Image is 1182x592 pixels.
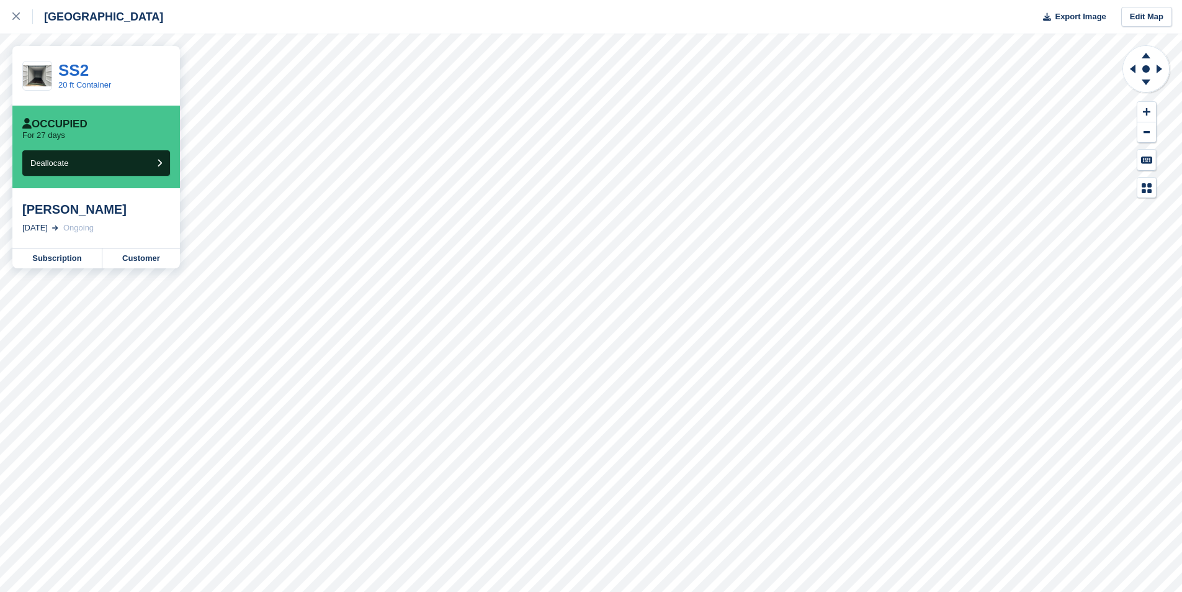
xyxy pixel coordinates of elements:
[58,61,89,80] a: SS2
[1137,102,1156,122] button: Zoom In
[1036,7,1106,27] button: Export Image
[1137,178,1156,198] button: Map Legend
[22,202,170,217] div: [PERSON_NAME]
[30,158,68,168] span: Deallocate
[22,118,87,130] div: Occupied
[33,9,163,24] div: [GEOGRAPHIC_DATA]
[58,80,111,89] a: 20 ft Container
[1121,7,1172,27] a: Edit Map
[52,225,58,230] img: arrow-right-light-icn-cde0832a797a2874e46488d9cf13f60e5c3a73dbe684e267c42b8395dfbc2abf.svg
[1137,150,1156,170] button: Keyboard Shortcuts
[22,130,65,140] p: For 27 days
[12,248,102,268] a: Subscription
[63,222,94,234] div: Ongoing
[102,248,180,268] a: Customer
[22,222,48,234] div: [DATE]
[1055,11,1106,23] span: Export Image
[1137,122,1156,143] button: Zoom Out
[22,150,170,176] button: Deallocate
[23,65,51,87] img: IMG_8840.jpg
